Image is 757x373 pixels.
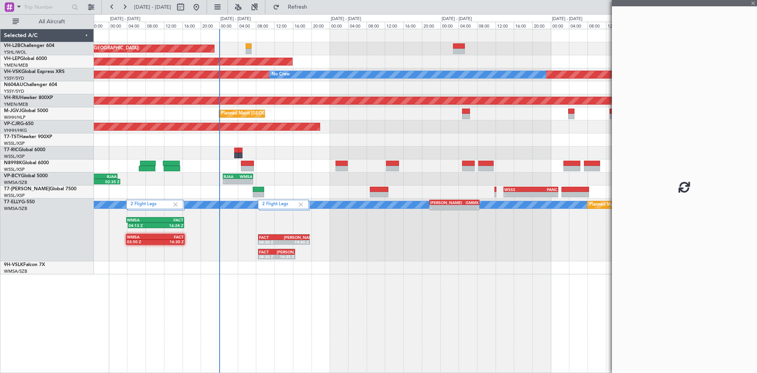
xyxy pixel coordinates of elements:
span: N8998K [4,161,22,165]
div: - [238,179,252,184]
div: 12:00 [274,22,293,29]
div: FACT [259,235,284,240]
a: VHHH/HKG [4,127,27,133]
a: VP-BCYGlobal 5000 [4,174,48,178]
a: M-JGVJGlobal 5000 [4,109,48,113]
div: 16:00 [403,22,422,29]
div: [DATE] - [DATE] [552,16,582,22]
img: gray-close.svg [172,201,179,208]
div: 00:00 [440,22,459,29]
a: YSSY/SYD [4,75,24,81]
a: VH-L2BChallenger 604 [4,43,54,48]
div: 12:00 [606,22,625,29]
div: 04:00 [569,22,587,29]
div: PANC [531,187,557,192]
div: FACT [155,217,183,222]
div: WMSA [238,174,252,179]
input: Trip Number [24,1,69,13]
a: T7-RICGlobal 6000 [4,148,45,152]
div: 08:30 Z [259,240,284,244]
div: [PERSON_NAME] [277,249,294,254]
div: 16:00 [183,22,201,29]
div: 20:00 [532,22,551,29]
div: 08:30 Z [259,254,276,259]
div: 04:00 [127,22,145,29]
div: RJAA [96,174,116,179]
div: 20:00 [201,22,219,29]
div: - [531,192,557,197]
div: 03:50 Z [127,239,155,244]
a: T7-[PERSON_NAME]Global 7500 [4,187,76,191]
div: - [224,179,238,184]
div: Planned Maint [GEOGRAPHIC_DATA] ([GEOGRAPHIC_DATA] Intl) [589,199,721,211]
div: 20:00 [311,22,330,29]
div: 02:35 Z [99,179,119,184]
span: [DATE] - [DATE] [134,4,171,11]
div: 04:00 [238,22,256,29]
div: 16:35 Z [277,254,294,259]
div: 08:00 [477,22,496,29]
a: WMSA/SZB [4,206,27,212]
div: - [504,192,531,197]
a: T7-ELLYG-550 [4,200,35,204]
div: 00:00 [551,22,569,29]
a: WSSL/XSP [4,154,25,159]
span: T7-ELLY [4,200,21,204]
a: WSSL/XSP [4,167,25,172]
a: YSHL/WOL [4,49,26,55]
div: 00:00 [109,22,127,29]
a: WMSA/SZB [4,268,27,274]
button: All Aircraft [9,15,86,28]
label: 2 Flight Legs [131,201,172,208]
div: WMSA [127,217,155,222]
div: [PERSON_NAME] [284,235,309,240]
a: WSSL/XSP [4,141,25,146]
span: VH-L2B [4,43,21,48]
div: WSSS [504,187,531,192]
div: [DATE] - [DATE] [331,16,361,22]
a: YMEN/MEB [4,101,28,107]
a: 9H-VSLKFalcon 7X [4,262,45,267]
div: [DATE] - [DATE] [110,16,140,22]
div: 16:00 [293,22,311,29]
div: 19:45 Z [284,240,309,244]
div: 04:00 [348,22,367,29]
div: FACT [259,249,276,254]
div: WMSA [127,234,155,239]
span: Refresh [281,4,314,10]
a: VH-RIUHawker 800XP [4,96,53,100]
span: VP-CJR [4,122,20,126]
a: WMSA/SZB [4,180,27,186]
a: VH-VSKGlobal Express XRS [4,69,65,74]
a: WIHH/HLP [4,114,26,120]
a: YMEN/MEB [4,62,28,68]
div: 04:00 [459,22,477,29]
span: T7-TST [4,135,19,139]
div: 08:00 [256,22,274,29]
div: 00:00 [330,22,348,29]
span: N604AU [4,82,23,87]
div: No Crew [272,69,290,81]
div: [DATE] - [DATE] [442,16,472,22]
div: RJAA [224,174,238,179]
div: 08:00 [367,22,385,29]
div: 12:00 [385,22,403,29]
div: 08:00 [587,22,606,29]
span: T7-RIC [4,148,19,152]
span: M-JGVJ [4,109,21,113]
div: 20:00 [90,22,109,29]
span: VH-VSK [4,69,21,74]
a: N604AUChallenger 604 [4,82,57,87]
div: [DATE] - [DATE] [220,16,251,22]
a: WSSL/XSP [4,193,25,199]
div: [PERSON_NAME] [430,200,455,205]
span: VH-LEP [4,56,20,61]
span: VH-RIU [4,96,20,100]
div: 12:00 [164,22,183,29]
a: N8998KGlobal 6000 [4,161,49,165]
a: VH-LEPGlobal 6000 [4,56,47,61]
span: 9H-VSLK [4,262,23,267]
label: 2 Flight Legs [262,201,297,208]
button: Refresh [269,1,317,13]
div: 04:13 Z [129,223,156,228]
